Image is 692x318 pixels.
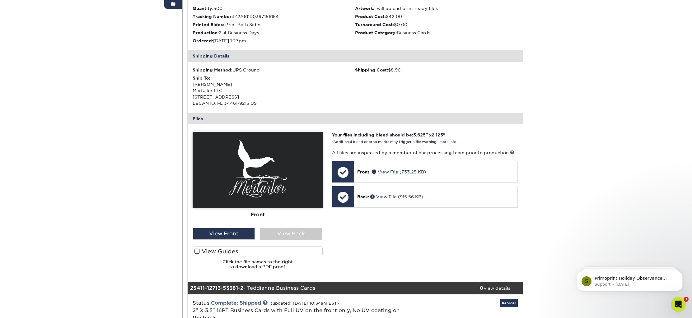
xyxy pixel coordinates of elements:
[355,67,388,72] strong: Shipping Cost:
[193,22,224,27] strong: Printed Sides:
[500,299,518,307] a: Reorder
[193,75,355,107] div: [PERSON_NAME] Mertailor LLC [STREET_ADDRESS] LECANTO, FL 34461-9215 US
[684,297,689,302] span: 3
[193,67,355,73] div: UPS Ground
[355,67,518,73] div: $8.96
[432,132,443,137] span: 2.125
[188,113,523,124] div: Files
[641,301,692,318] iframe: Google Customer Reviews
[193,30,355,36] li: 2-4 Business Days
[193,76,210,81] strong: Ship To:
[225,22,261,27] span: Print Both Sides
[413,132,426,137] span: 3.625
[355,5,518,12] li: I will upload print ready files.
[355,21,518,28] li: $0.00
[568,258,692,301] iframe: Intercom notifications message
[211,300,261,306] a: Complete: Shipped
[370,194,423,199] a: View File (915.56 KB)
[439,140,456,144] a: more info
[355,13,518,20] li: $42.00
[357,194,369,199] span: Back:
[193,67,232,72] strong: Shipping Method:
[193,208,323,222] div: Front
[332,150,518,156] p: All files are inspected by a member of our processing team prior to production.
[193,5,355,12] li: 500
[233,14,279,19] span: 1Z2A611R0397156154
[467,285,523,291] div: view details
[467,282,523,294] a: view details
[193,14,233,19] strong: Tracking Number:
[188,50,523,62] div: Shipping Details
[193,259,323,274] h6: Click the file names to the right to download a PDF proof.
[332,132,445,137] strong: Your files including bleed should be: " x "
[260,228,322,240] div: View Back
[193,6,213,11] strong: Quantity:
[193,228,255,240] div: View Front
[193,247,323,256] label: View Guides
[188,282,467,294] div: - Teddianne Business Cards
[355,14,386,19] strong: Product Cost:
[271,301,339,306] small: (updated: [DATE] 10:34am EST)
[357,169,371,174] span: Front:
[193,38,213,43] strong: Ordered:
[355,30,397,35] strong: Product Category:
[190,285,243,291] strong: 25411-12713-53381-2
[355,6,374,11] strong: Artwork:
[355,22,394,27] strong: Turnaround Cost:
[355,30,518,36] li: Business Cards
[193,30,219,35] strong: Production:
[332,140,456,144] small: *Additional bleed or crop marks may trigger a file warning –
[193,38,355,44] li: [DATE] 1:27pm
[671,297,686,312] iframe: Intercom live chat
[372,169,426,174] a: View File (733.25 KB)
